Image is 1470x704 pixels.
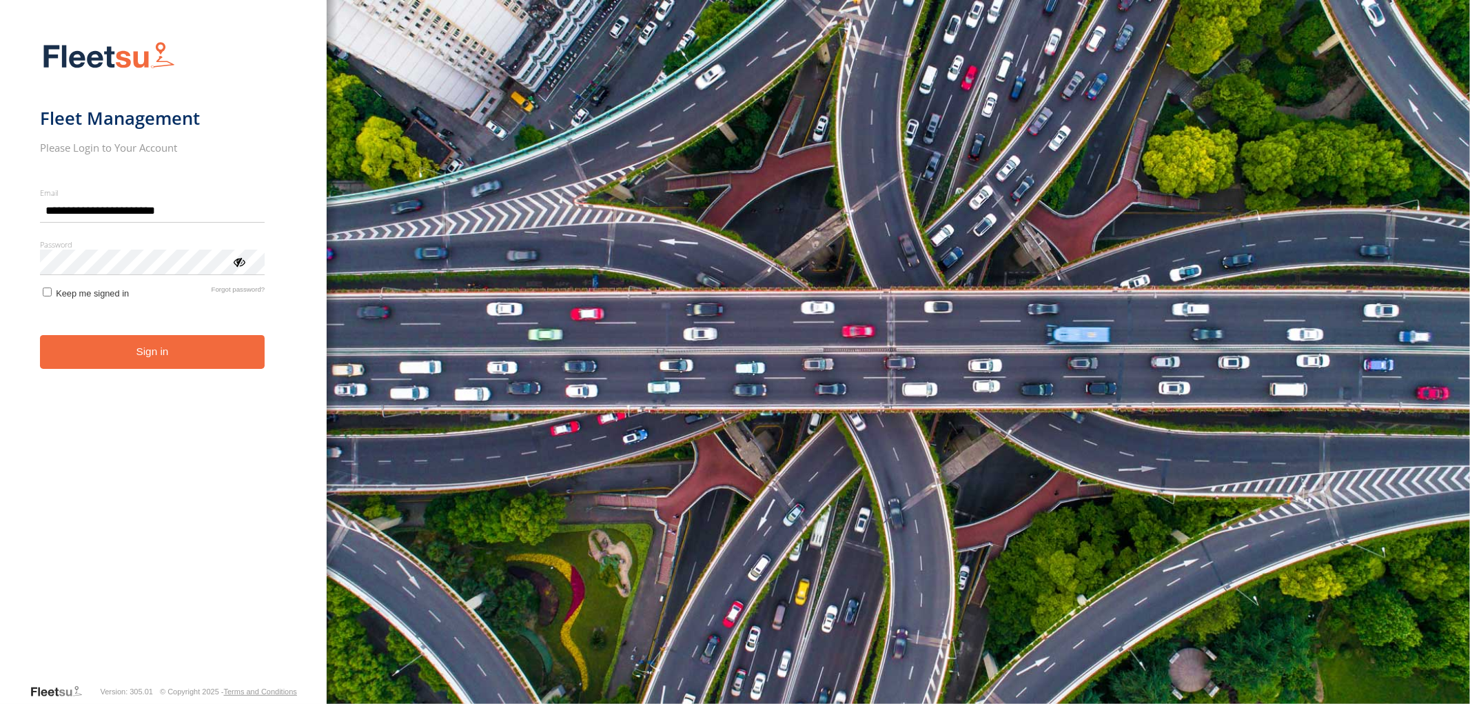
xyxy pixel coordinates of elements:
[40,107,265,130] h1: Fleet Management
[43,288,52,296] input: Keep me signed in
[212,285,265,299] a: Forgot password?
[232,254,245,268] div: ViewPassword
[224,687,297,696] a: Terms and Conditions
[40,188,265,198] label: Email
[30,685,93,698] a: Visit our Website
[40,33,287,683] form: main
[100,687,152,696] div: Version: 305.01
[40,239,265,250] label: Password
[40,335,265,369] button: Sign in
[40,39,178,74] img: Fleetsu
[40,141,265,154] h2: Please Login to Your Account
[160,687,297,696] div: © Copyright 2025 -
[56,288,129,299] span: Keep me signed in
